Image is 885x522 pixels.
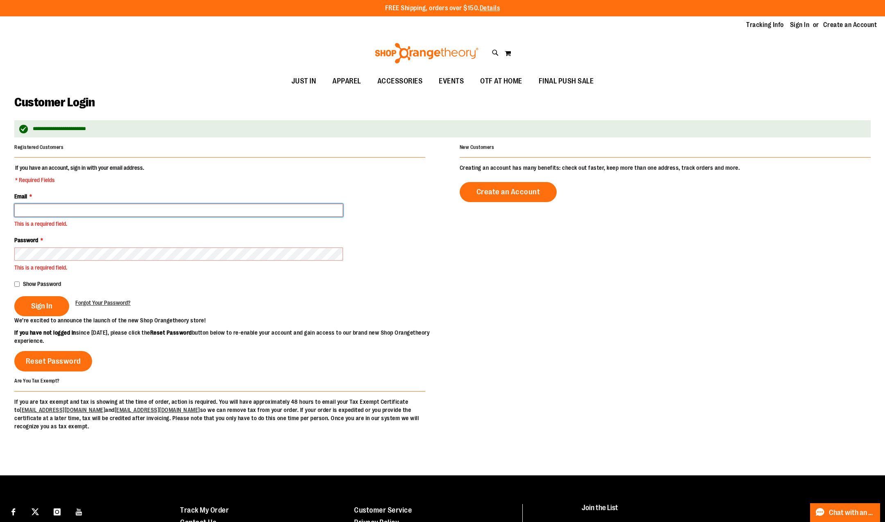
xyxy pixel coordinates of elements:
a: FINAL PUSH SALE [531,72,602,91]
a: OTF AT HOME [472,72,531,91]
span: Create an Account [476,187,540,196]
a: Details [480,4,500,12]
a: Forgot Your Password? [75,299,131,307]
span: Forgot Your Password? [75,299,131,306]
a: ACCESSORIES [369,72,431,91]
a: Track My Order [180,506,229,514]
strong: If you have not logged in [14,329,76,336]
button: Chat with an Expert [810,503,880,522]
a: Tracking Info [746,20,784,29]
span: FINAL PUSH SALE [539,72,594,90]
a: Visit our Facebook page [6,504,20,518]
span: ACCESSORIES [377,72,423,90]
button: Sign In [14,296,69,316]
span: Email [14,193,27,200]
a: [EMAIL_ADDRESS][DOMAIN_NAME] [115,407,200,413]
div: This is a required field. [14,220,343,228]
span: JUST IN [291,72,316,90]
span: EVENTS [439,72,464,90]
legend: If you have an account, sign in with your email address. [14,164,145,184]
a: Reset Password [14,351,92,371]
span: Show Password [23,281,61,287]
a: JUST IN [283,72,325,91]
span: APPAREL [332,72,361,90]
a: Visit our Youtube page [72,504,86,518]
span: Password [14,237,38,243]
strong: Are You Tax Exempt? [14,378,60,384]
p: Creating an account has many benefits: check out faster, keep more than one address, track orders... [460,164,871,172]
span: Sign In [31,301,52,310]
a: [EMAIL_ADDRESS][DOMAIN_NAME] [20,407,105,413]
strong: New Customers [460,144,494,150]
a: EVENTS [431,72,472,91]
a: Create an Account [823,20,877,29]
div: This is a required field. [14,263,343,272]
a: Visit our X page [28,504,43,518]
span: Chat with an Expert [829,509,875,517]
img: Shop Orangetheory [374,43,480,63]
a: Visit our Instagram page [50,504,64,518]
h4: Join the List [582,504,865,519]
span: OTF AT HOME [480,72,522,90]
p: If you are tax exempt and tax is showing at the time of order, action is required. You will have ... [14,398,425,430]
strong: Reset Password [150,329,192,336]
a: APPAREL [324,72,369,91]
span: Customer Login [14,95,95,109]
span: * Required Fields [15,176,144,184]
img: Twitter [32,508,39,515]
a: Customer Service [354,506,412,514]
p: FREE Shipping, orders over $150. [385,4,500,13]
p: since [DATE], please click the button below to re-enable your account and gain access to our bran... [14,328,442,345]
strong: Registered Customers [14,144,63,150]
p: We’re excited to announce the launch of the new Shop Orangetheory store! [14,316,442,324]
span: Reset Password [26,357,81,366]
a: Create an Account [460,182,557,202]
a: Sign In [790,20,810,29]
